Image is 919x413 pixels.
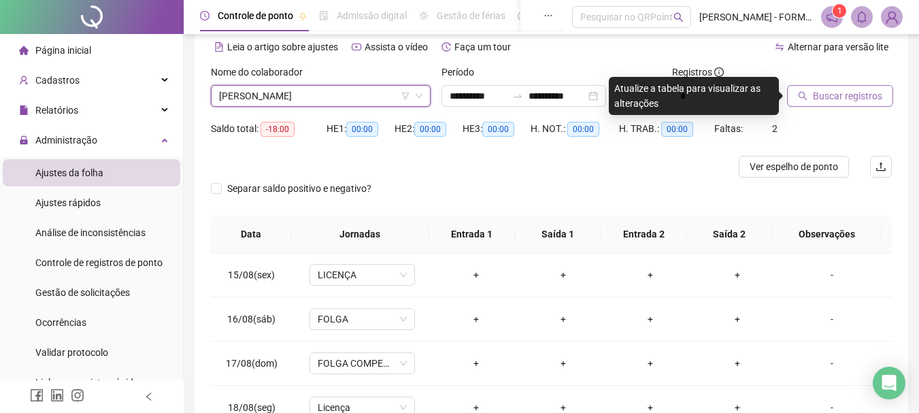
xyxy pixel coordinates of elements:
[327,121,395,137] div: HE 1:
[531,356,596,371] div: +
[415,92,423,100] span: down
[775,42,784,52] span: swap
[463,121,531,137] div: HE 3:
[35,347,108,358] span: Validar protocolo
[50,389,64,402] span: linkedin
[609,77,779,115] div: Atualize a tabela para visualizar as alterações
[401,92,410,100] span: filter
[875,161,886,172] span: upload
[512,90,523,101] span: swap-right
[686,216,772,253] th: Saída 2
[531,267,596,282] div: +
[30,389,44,402] span: facebook
[772,123,778,134] span: 2
[792,312,872,327] div: -
[219,86,422,106] span: DARIO DONATO LUCIANO
[19,46,29,55] span: home
[618,356,683,371] div: +
[19,76,29,85] span: user-add
[35,45,91,56] span: Página inicial
[211,65,312,80] label: Nome do colaborador
[798,91,807,101] span: search
[792,356,872,371] div: -
[618,267,683,282] div: +
[773,216,882,253] th: Observações
[35,75,80,86] span: Cadastros
[419,11,429,20] span: sun
[19,105,29,115] span: file
[365,42,428,52] span: Assista o vídeo
[441,42,451,52] span: history
[429,216,515,253] th: Entrada 1
[739,156,849,178] button: Ver espelho de ponto
[518,11,527,20] span: dashboard
[444,356,509,371] div: +
[35,377,139,388] span: Link para registro rápido
[35,317,86,328] span: Ocorrências
[35,105,78,116] span: Relatórios
[299,12,307,20] span: pushpin
[214,42,224,52] span: file-text
[813,88,882,103] span: Buscar registros
[19,135,29,145] span: lock
[226,358,278,369] span: 17/08(dom)
[71,389,84,402] span: instagram
[515,216,601,253] th: Saída 1
[672,65,724,80] span: Registros
[222,181,377,196] span: Separar saldo positivo e negativo?
[826,11,838,23] span: notification
[318,353,407,374] span: FOLGA COMPENSATÓRIA
[228,269,275,280] span: 15/08(sex)
[395,121,463,137] div: HE 2:
[444,267,509,282] div: +
[705,267,770,282] div: +
[319,11,329,20] span: file-done
[544,11,553,20] span: ellipsis
[35,257,163,268] span: Controle de registros de ponto
[787,85,893,107] button: Buscar registros
[228,402,275,413] span: 18/08(seg)
[35,135,97,146] span: Administração
[218,10,293,21] span: Controle de ponto
[873,367,905,399] div: Open Intercom Messenger
[144,392,154,401] span: left
[200,11,210,20] span: clock-circle
[833,4,846,18] sup: 1
[318,265,407,285] span: LICENÇA
[346,122,378,137] span: 00:00
[837,6,842,16] span: 1
[352,42,361,52] span: youtube
[882,7,902,27] img: 84187
[211,121,327,137] div: Saldo total:
[482,122,514,137] span: 00:00
[750,159,838,174] span: Ver espelho de ponto
[601,216,686,253] th: Entrada 2
[318,309,407,329] span: FOLGA
[35,287,130,298] span: Gestão de solicitações
[227,42,338,52] span: Leia o artigo sobre ajustes
[619,121,714,137] div: H. TRAB.:
[211,216,291,253] th: Data
[618,312,683,327] div: +
[261,122,295,137] span: -18:00
[291,216,429,253] th: Jornadas
[512,90,523,101] span: to
[788,42,888,52] span: Alternar para versão lite
[567,122,599,137] span: 00:00
[531,312,596,327] div: +
[35,167,103,178] span: Ajustes da folha
[531,121,619,137] div: H. NOT.:
[454,42,511,52] span: Faça um tour
[35,227,146,238] span: Análise de inconsistências
[673,12,684,22] span: search
[414,122,446,137] span: 00:00
[714,67,724,77] span: info-circle
[227,314,275,325] span: 16/08(sáb)
[35,197,101,208] span: Ajustes rápidos
[699,10,813,24] span: [PERSON_NAME] - FORMULA PAVIMENTAÇÃO LTDA
[661,122,693,137] span: 00:00
[784,227,871,242] span: Observações
[792,267,872,282] div: -
[705,312,770,327] div: +
[444,312,509,327] div: +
